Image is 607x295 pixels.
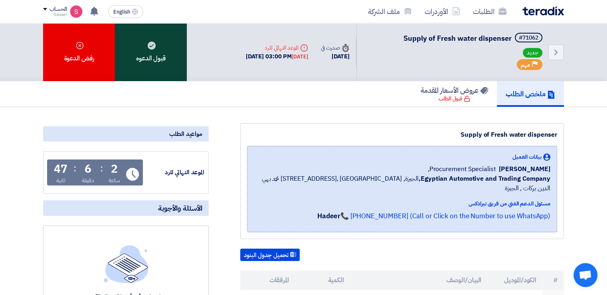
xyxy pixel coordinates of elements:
div: دقيقة [82,176,94,185]
div: صدرت في [321,44,350,52]
div: مواعيد الطلب [43,126,209,142]
button: تحميل جدول البنود [240,249,300,261]
div: 47 [54,163,67,175]
div: #71062 [519,35,538,41]
span: Supply of Fresh water dispenser [403,33,512,44]
span: مهم [521,61,530,69]
a: الطلبات [467,2,513,21]
div: Gasser [43,12,67,17]
div: الموعد النهائي للرد [246,44,308,52]
span: Procurement Specialist, [428,164,496,174]
div: رفض الدعوة [43,23,115,81]
div: مسئول الدعم الفني من فريق تيرادكس [254,199,550,208]
a: الأوردرات [418,2,467,21]
th: الكود/الموديل [488,271,543,290]
div: الموعد النهائي للرد [144,168,204,177]
b: Egyptian Automotive and Trading Company, [419,174,550,183]
div: [DATE] [292,53,308,61]
img: Teradix logo [522,6,564,16]
div: الحساب [49,6,67,13]
th: البيان/الوصف [350,271,488,290]
a: Open chat [573,263,597,287]
button: English [108,5,143,18]
a: ملف الشركة [362,2,418,21]
span: الأسئلة والأجوبة [158,203,202,213]
a: عروض الأسعار المقدمة قبول الطلب [412,81,497,107]
th: الكمية [295,271,350,290]
div: ساعة [109,176,120,185]
a: 📞 [PHONE_NUMBER] (Call or Click on the Number to use WhatsApp) [340,211,550,221]
div: Supply of Fresh water dispenser [247,130,557,140]
strong: Hadeer [317,211,340,221]
span: جديد [523,48,542,58]
div: قبول الطلب [439,95,470,103]
div: : [100,161,103,175]
div: 2 [111,163,118,175]
h5: ملخص الطلب [506,89,555,98]
img: empty_state_list.svg [104,245,148,283]
span: English [113,9,130,15]
span: الجيزة, [GEOGRAPHIC_DATA] ,[STREET_ADDRESS] محمد بهي الدين بركات , الجيزة [254,174,550,193]
img: unnamed_1748516558010.png [70,5,83,18]
span: بيانات العميل [512,153,542,161]
div: : [73,161,76,175]
div: [DATE] [321,52,350,61]
h5: Supply of Fresh water dispenser [403,33,544,44]
div: 6 [85,163,91,175]
th: المرفقات [240,271,295,290]
h5: عروض الأسعار المقدمة [421,86,488,95]
a: ملخص الطلب [497,81,564,107]
span: [PERSON_NAME] [499,164,550,174]
div: قبول الدعوه [115,23,187,81]
div: [DATE] 03:00 PM [246,52,308,61]
div: ثانية [56,176,65,185]
th: # [543,271,564,290]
